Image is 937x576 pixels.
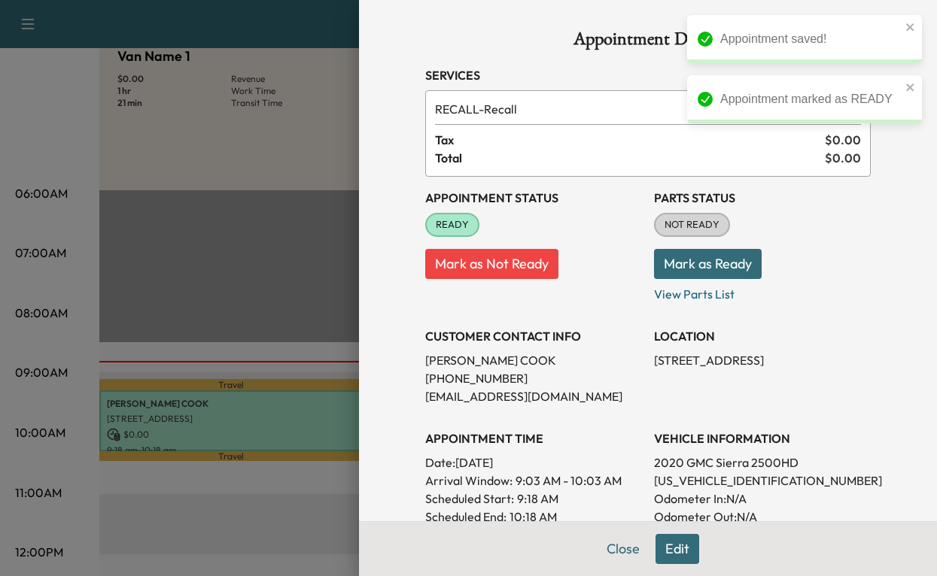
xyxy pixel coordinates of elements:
p: [STREET_ADDRESS] [654,351,871,369]
span: Total [435,149,825,167]
button: Mark as Ready [654,249,762,279]
button: close [905,21,916,33]
p: [EMAIL_ADDRESS][DOMAIN_NAME] [425,387,642,405]
h3: LOCATION [654,327,871,345]
h3: VEHICLE INFORMATION [654,429,871,447]
span: NOT READY [656,217,729,232]
p: Date: [DATE] [425,453,642,471]
span: Tax [435,131,825,149]
p: 9:18 AM [517,490,558,508]
p: 10:18 AM [510,508,557,526]
span: $ 0.00 [825,131,861,149]
button: Edit [656,534,699,564]
h3: Services [425,66,871,84]
p: Odometer In: N/A [654,490,871,508]
p: [US_VEHICLE_IDENTIFICATION_NUMBER] [654,471,871,490]
button: close [905,81,916,93]
h3: CUSTOMER CONTACT INFO [425,327,642,345]
p: [PERSON_NAME] COOK [425,351,642,369]
button: Close [597,534,650,564]
span: 9:03 AM - 10:03 AM [516,471,622,490]
p: View Parts List [654,279,871,303]
p: Scheduled End: [425,508,507,526]
div: Appointment marked as READY [720,90,901,108]
h1: Appointment Details [425,30,871,54]
h3: APPOINTMENT TIME [425,429,642,447]
p: Odometer Out: N/A [654,508,871,526]
span: READY [427,217,478,232]
p: [PHONE_NUMBER] [425,369,642,387]
h3: Parts Status [654,189,871,207]
h3: Appointment Status [425,189,642,207]
div: Appointment saved! [720,30,901,48]
p: Arrival Window: [425,471,642,490]
span: Recall [435,100,819,118]
span: $ 0.00 [825,149,861,167]
p: 2020 GMC Sierra 2500HD [654,453,871,471]
p: Scheduled Start: [425,490,514,508]
button: Mark as Not Ready [425,249,558,279]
